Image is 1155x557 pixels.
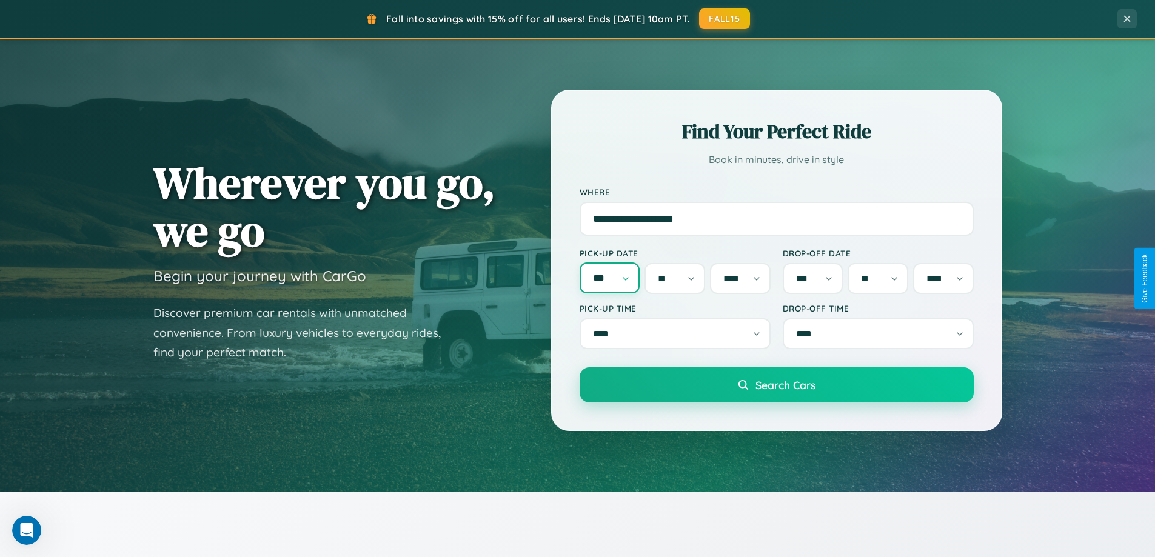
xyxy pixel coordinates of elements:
[153,159,495,255] h1: Wherever you go, we go
[783,303,974,313] label: Drop-off Time
[699,8,750,29] button: FALL15
[12,516,41,545] iframe: Intercom live chat
[1140,254,1149,303] div: Give Feedback
[386,13,690,25] span: Fall into savings with 15% off for all users! Ends [DATE] 10am PT.
[783,248,974,258] label: Drop-off Date
[580,303,771,313] label: Pick-up Time
[153,303,457,362] p: Discover premium car rentals with unmatched convenience. From luxury vehicles to everyday rides, ...
[580,187,974,197] label: Where
[580,151,974,168] p: Book in minutes, drive in style
[580,367,974,402] button: Search Cars
[153,267,366,285] h3: Begin your journey with CarGo
[580,118,974,145] h2: Find Your Perfect Ride
[580,248,771,258] label: Pick-up Date
[755,378,815,392] span: Search Cars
